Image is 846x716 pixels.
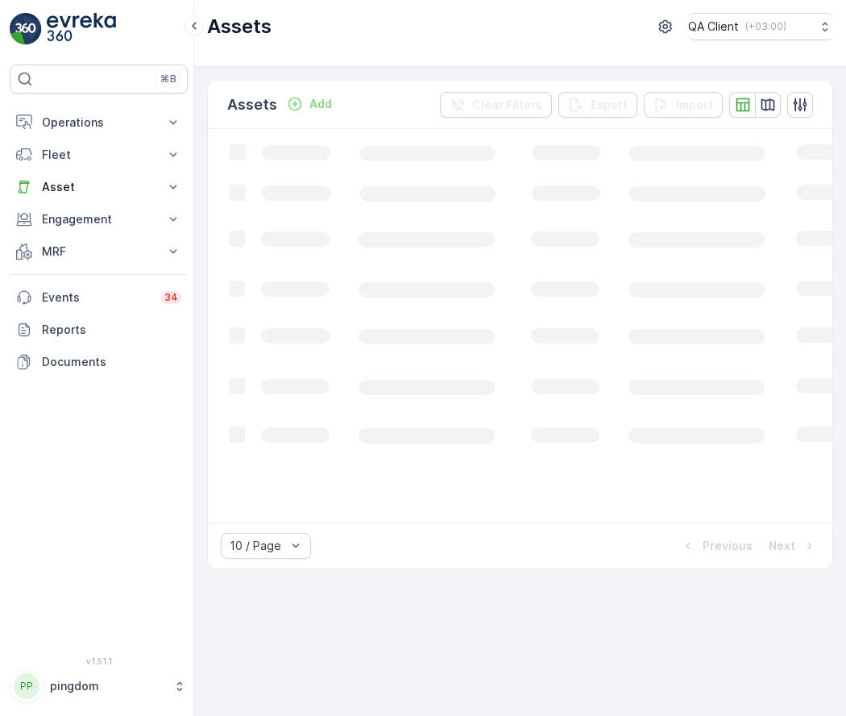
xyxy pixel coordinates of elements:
[164,291,178,304] p: 34
[47,13,116,45] img: logo_light-DOdMpM7g.png
[745,20,786,33] p: ( +03:00 )
[227,94,277,116] p: Assets
[42,114,156,131] p: Operations
[160,73,176,85] p: ⌘B
[10,203,188,235] button: Engagement
[10,235,188,268] button: MRF
[14,673,39,699] div: PP
[644,92,723,118] button: Import
[10,171,188,203] button: Asset
[10,281,188,314] a: Events34
[472,97,542,113] p: Clear Filters
[42,147,156,163] p: Fleet
[767,536,819,556] button: Next
[207,14,272,40] p: Assets
[10,669,188,703] button: PPpingdom
[280,94,338,114] button: Add
[10,13,42,45] img: logo
[42,354,181,370] p: Documents
[42,179,156,195] p: Asset
[42,289,151,306] p: Events
[440,92,552,118] button: Clear Filters
[769,538,795,554] p: Next
[678,536,754,556] button: Previous
[10,346,188,378] a: Documents
[703,538,753,554] p: Previous
[688,19,739,35] p: QA Client
[10,106,188,139] button: Operations
[688,13,833,40] button: QA Client(+03:00)
[10,139,188,171] button: Fleet
[42,322,181,338] p: Reports
[309,96,332,112] p: Add
[10,314,188,346] a: Reports
[676,97,713,113] p: Import
[50,678,165,694] p: pingdom
[42,211,156,227] p: Engagement
[558,92,637,118] button: Export
[10,656,188,666] span: v 1.51.1
[591,97,628,113] p: Export
[42,244,156,260] p: MRF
